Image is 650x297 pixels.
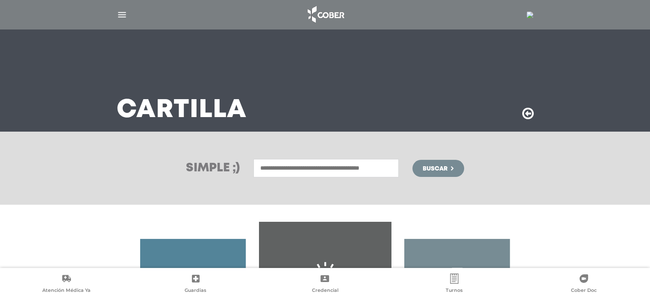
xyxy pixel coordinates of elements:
[312,287,338,295] span: Credencial
[2,273,131,295] a: Atención Médica Ya
[526,12,533,18] img: 11938
[519,273,648,295] a: Cober Doc
[185,287,206,295] span: Guardias
[117,99,247,121] h3: Cartilla
[423,166,447,172] span: Buscar
[412,160,464,177] button: Buscar
[117,9,127,20] img: Cober_menu-lines-white.svg
[186,162,240,174] h3: Simple ;)
[131,273,261,295] a: Guardias
[260,273,390,295] a: Credencial
[42,287,91,295] span: Atención Médica Ya
[571,287,597,295] span: Cober Doc
[390,273,519,295] a: Turnos
[446,287,463,295] span: Turnos
[303,4,348,25] img: logo_cober_home-white.png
